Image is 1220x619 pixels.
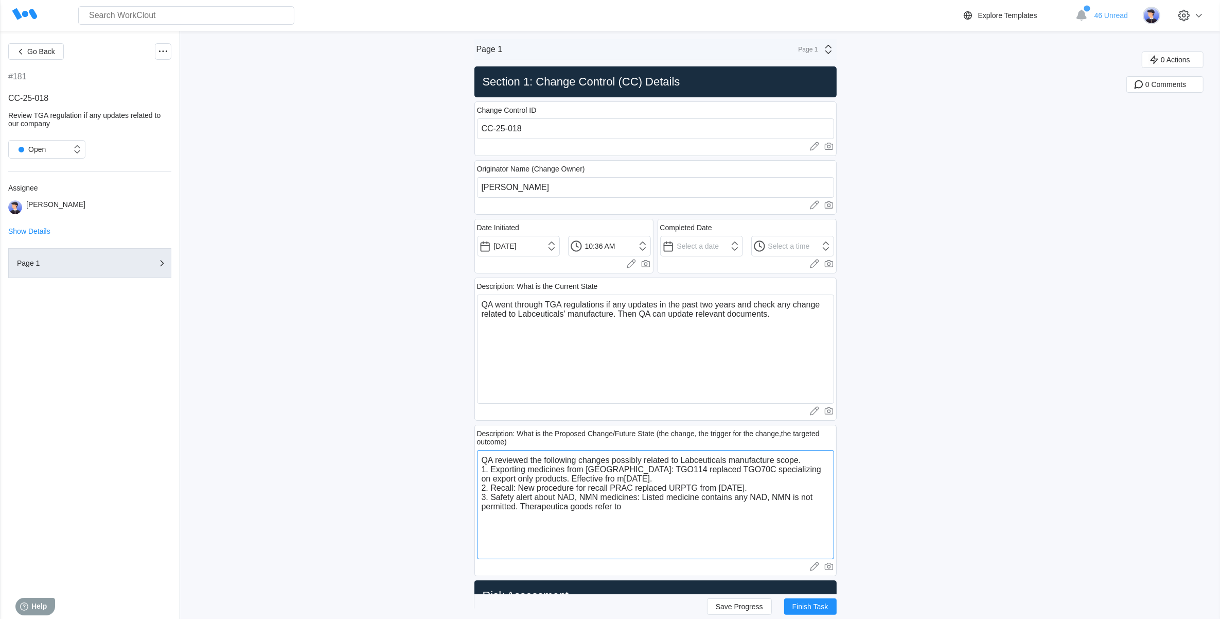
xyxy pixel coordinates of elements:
textarea: QA went through TGA regulations if any updates in the past two years and check any change related... [477,295,834,404]
span: 0 Comments [1145,81,1186,88]
button: Page 1 [8,248,171,278]
input: Type here... [477,118,834,139]
div: Page 1 [17,260,120,267]
img: user-5.png [1143,7,1160,24]
div: Change Control ID [477,106,537,114]
input: Search WorkClout [78,6,294,25]
button: Finish Task [784,598,837,615]
div: [PERSON_NAME] [26,200,85,214]
div: Open [14,142,46,157]
div: Description: What is the Proposed Change/Future State (the change, the trigger for the change,the... [477,429,834,446]
span: 46 Unread [1094,11,1128,20]
button: 0 Comments [1126,76,1204,93]
div: Originator Name (Change Owner) [477,165,585,173]
div: Page 1 [476,45,503,54]
textarea: QA reviewed the following changes possibly related to Labceuticals manufacture scope. 1. Exportin... [477,450,834,559]
img: user-5.png [8,200,22,214]
h2: Section 1: Change Control (CC) Details [479,75,833,89]
input: Select a date [660,236,743,256]
span: Save Progress [716,603,763,610]
div: Description: What is the Current State [477,282,598,290]
input: Type here... [477,177,834,198]
div: #181 [8,72,27,81]
span: Go Back [27,48,55,55]
button: Save Progress [707,598,772,615]
div: Page 1 [792,46,818,53]
div: Date Initiated [477,223,520,232]
h2: Risk Assessment [479,589,833,603]
span: Finish Task [792,603,828,610]
button: 0 Actions [1142,51,1204,68]
button: Go Back [8,43,64,60]
div: Completed Date [660,223,712,232]
input: Select a date [477,236,560,256]
button: Show Details [8,228,50,235]
input: Select a time [751,236,834,256]
span: CC-25-018 [8,94,48,102]
div: Assignee [8,184,171,192]
input: Select a time [568,236,651,256]
span: 0 Actions [1161,56,1190,63]
div: Review TGA regulation if any updates related to our company [8,111,171,128]
div: Explore Templates [978,11,1037,20]
a: Explore Templates [962,9,1070,22]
